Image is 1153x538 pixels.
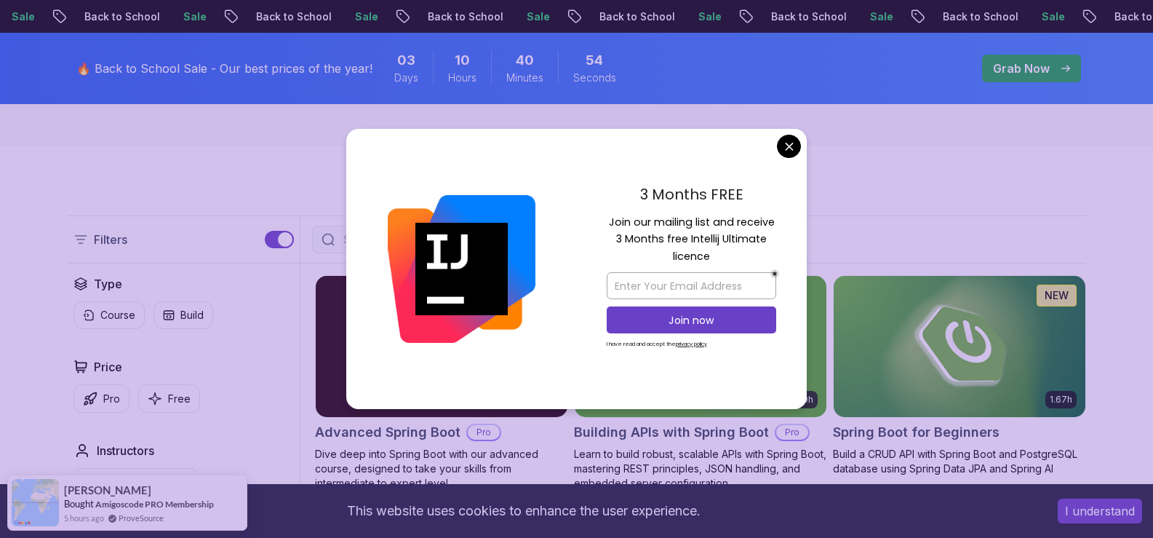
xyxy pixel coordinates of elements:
span: [PERSON_NAME] [64,484,151,497]
button: instructor img[PERSON_NAME] [73,468,199,500]
p: Sale [817,9,863,24]
h2: Advanced Spring Boot [315,422,460,443]
p: Pro [468,425,500,440]
p: Sale [474,9,520,24]
div: This website uses cookies to enhance the user experience. [11,495,1036,527]
p: Sale [302,9,348,24]
p: 🔥 Back to School Sale - Our best prices of the year! [76,60,372,77]
p: Pro [103,392,120,406]
a: Advanced Spring Boot card5.18hAdvanced Spring BootProDive deep into Spring Boot with our advanced... [315,275,568,491]
p: NEW [1045,288,1069,303]
p: Build a CRUD API with Spring Boot and PostgreSQL database using Spring Data JPA and Spring AI [833,447,1086,476]
span: Seconds [573,71,616,85]
button: Course [73,301,145,329]
span: Days [394,71,418,85]
p: Sale [130,9,177,24]
a: Spring Boot for Beginners card1.67hNEWSpring Boot for BeginnersBuild a CRUD API with Spring Boot ... [833,275,1086,476]
a: Amigoscode PRO Membership [95,499,214,510]
button: Accept cookies [1058,499,1142,523]
p: Back to School [890,9,989,24]
button: Pro [73,384,129,413]
p: Back to School [718,9,817,24]
input: Search Java, React, Spring boot ... [340,232,652,247]
span: 3 Days [397,50,415,71]
button: Free [138,384,200,413]
p: Filters [94,231,127,248]
span: 40 Minutes [516,50,534,71]
p: 1.67h [1050,394,1072,406]
p: Back to School [546,9,645,24]
span: 10 Hours [455,50,470,71]
span: 5 hours ago [64,512,104,524]
h2: Price [94,358,122,376]
p: Back to School [375,9,474,24]
img: provesource social proof notification image [12,479,59,526]
span: Hours [448,71,476,85]
p: Course [100,308,135,323]
span: Bought [64,498,94,510]
h2: Type [94,275,122,293]
p: Back to School [31,9,130,24]
span: 54 Seconds [586,50,603,71]
p: Sale [645,9,692,24]
h2: Building APIs with Spring Boot [574,422,769,443]
p: Pro [776,425,808,440]
p: Back to School [203,9,302,24]
p: Free [168,392,191,406]
h2: Spring Boot for Beginners [833,422,1000,443]
img: Spring Boot for Beginners card [834,276,1085,417]
p: Dive deep into Spring Boot with our advanced course, designed to take your skills from intermedia... [315,447,568,491]
img: Advanced Spring Boot card [316,276,567,417]
button: Build [153,301,213,329]
a: ProveSource [119,512,164,524]
p: Learn to build robust, scalable APIs with Spring Boot, mastering REST principles, JSON handling, ... [574,447,827,491]
p: Grab Now [993,60,1050,77]
p: Sale [989,9,1035,24]
h2: Instructors [97,442,154,459]
p: Build [180,308,204,323]
span: Minutes [506,71,543,85]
